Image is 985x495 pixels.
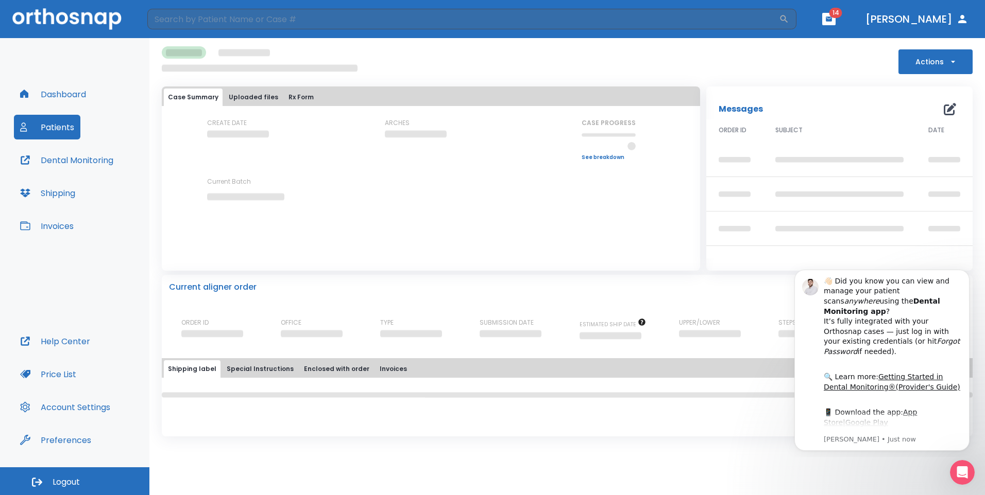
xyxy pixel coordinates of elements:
[775,126,803,135] span: SUBJECT
[829,8,842,18] span: 14
[14,115,80,139] button: Patients
[89,435,98,445] div: Tooltip anchor
[300,360,373,378] button: Enclosed with order
[14,148,120,172] button: Dental Monitoring
[164,360,971,378] div: tabs
[14,362,82,386] button: Price List
[898,49,973,74] button: Actions
[66,158,109,166] a: Google Play
[779,260,985,457] iframe: Intercom notifications message
[582,154,636,161] a: See breakdown
[45,147,183,198] div: 📱 Download the app: | ​ Let us know if you need help getting started!
[181,318,209,327] p: ORDER ID
[14,428,97,452] button: Preferences
[14,395,116,419] button: Account Settings
[164,89,223,106] button: Case Summary
[225,89,282,106] button: Uploaded files
[580,321,646,328] span: The date will be available after approving treatment plan
[284,89,318,106] button: Rx Form
[861,10,973,28] button: [PERSON_NAME]
[169,281,257,293] p: Current aligner order
[281,318,301,327] p: OFFICE
[14,181,81,205] button: Shipping
[223,360,298,378] button: Special Instructions
[207,177,300,186] p: Current Batch
[45,174,183,184] p: Message from Mohammed, sent Just now
[12,8,122,29] img: Orthosnap
[147,9,779,29] input: Search by Patient Name or Case #
[164,89,698,106] div: tabs
[207,118,247,128] p: CREATE DATE
[53,476,80,488] span: Logout
[719,126,746,135] span: ORDER ID
[778,318,827,327] p: STEPS INCLUDED
[164,360,220,378] button: Shipping label
[928,126,944,135] span: DATE
[376,360,411,378] button: Invoices
[480,318,534,327] p: SUBMISSION DATE
[14,214,80,238] button: Invoices
[719,103,763,115] p: Messages
[14,82,92,107] button: Dashboard
[380,318,394,327] p: TYPE
[950,460,975,485] iframe: Intercom live chat
[679,318,720,327] p: UPPER/LOWER
[45,148,138,166] a: App Store
[14,329,96,353] button: Help Center
[582,118,636,128] p: CASE PROGRESS
[385,118,410,128] p: ARCHES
